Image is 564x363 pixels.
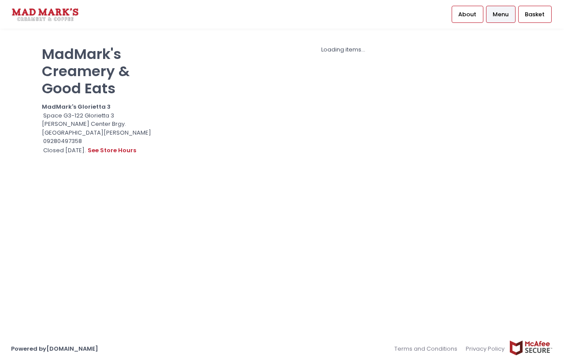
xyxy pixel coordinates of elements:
div: Space G3-122 Glorietta 3 [PERSON_NAME] Center Brgy. [GEOGRAPHIC_DATA][PERSON_NAME] [42,111,154,137]
button: see store hours [87,146,137,155]
img: mcafee-secure [509,340,553,356]
a: Powered by[DOMAIN_NAME] [11,345,98,353]
div: 09280497358 [42,137,154,146]
img: logo [11,7,79,22]
a: About [452,6,483,22]
div: Loading items... [165,45,522,54]
div: Closed [DATE]. [42,146,154,155]
p: MadMark's Creamery & Good Eats [42,45,154,97]
span: Basket [525,10,545,19]
a: Privacy Policy [462,340,509,357]
a: Menu [486,6,516,22]
span: About [458,10,476,19]
span: Menu [493,10,508,19]
a: Terms and Conditions [394,340,462,357]
b: MadMark's Glorietta 3 [42,103,111,111]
